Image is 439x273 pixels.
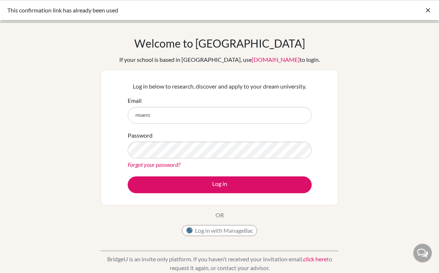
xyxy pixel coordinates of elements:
span: Help [17,5,32,12]
label: Password [128,131,153,140]
button: Log in with ManageBac [182,225,257,236]
button: Log in [128,176,312,193]
p: OR [215,211,224,220]
p: Log in below to research, discover and apply to your dream university. [128,82,312,91]
label: Email [128,96,142,105]
p: BridgeU is an invite only platform. If you haven’t received your invitation email, to request it ... [101,255,338,272]
a: Forgot your password? [128,161,180,168]
a: [DOMAIN_NAME] [252,56,300,63]
div: This confirmation link has already been used [7,6,322,15]
a: click here [303,255,327,262]
h1: Welcome to [GEOGRAPHIC_DATA] [134,37,305,50]
div: If your school is based in [GEOGRAPHIC_DATA], use to login. [119,55,320,64]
